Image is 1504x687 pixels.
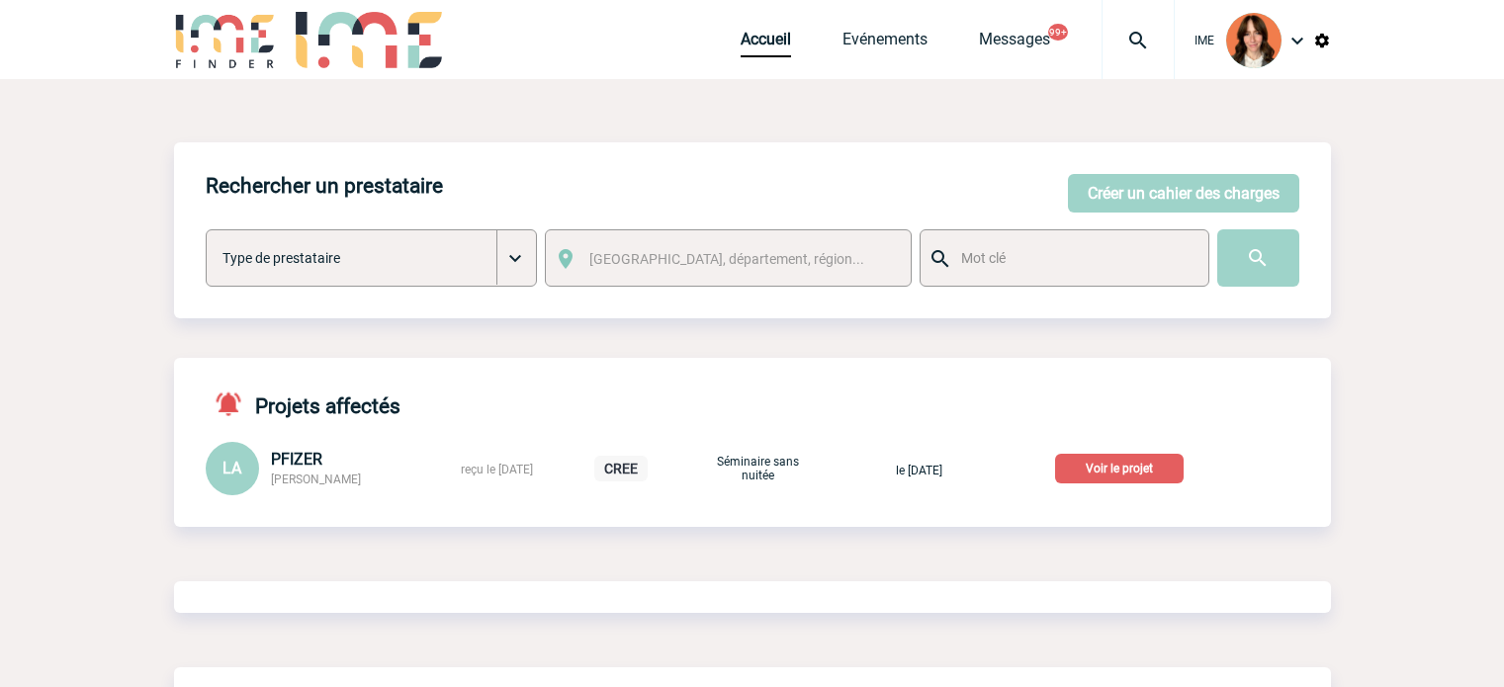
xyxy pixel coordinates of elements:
[1055,454,1184,483] p: Voir le projet
[271,450,322,469] span: PFIZER
[1055,458,1192,476] a: Voir le projet
[461,463,533,476] span: reçu le [DATE]
[174,12,277,68] img: IME-Finder
[709,455,808,482] p: Séminaire sans nuitée
[271,472,361,486] span: [PERSON_NAME]
[896,464,942,477] span: le [DATE]
[956,245,1191,271] input: Mot clé
[1194,34,1214,47] span: IME
[594,456,648,481] p: CREE
[1048,24,1068,41] button: 99+
[214,389,255,418] img: notifications-active-24-px-r.png
[222,459,241,477] span: LA
[206,174,443,198] h4: Rechercher un prestataire
[589,251,864,267] span: [GEOGRAPHIC_DATA], département, région...
[979,30,1050,57] a: Messages
[1226,13,1282,68] img: 94396-2.png
[206,389,400,418] h4: Projets affectés
[1217,229,1299,287] input: Submit
[741,30,791,57] a: Accueil
[842,30,928,57] a: Evénements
